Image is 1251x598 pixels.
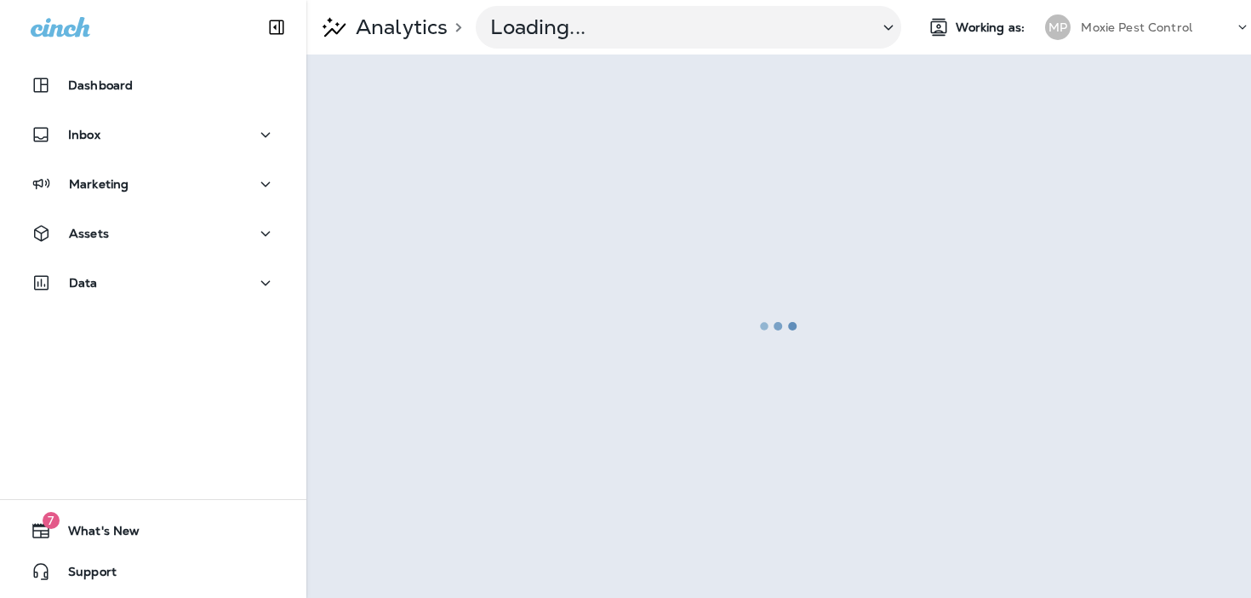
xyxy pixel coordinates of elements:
span: Working as: [956,20,1028,35]
button: Data [17,266,289,300]
p: Assets [69,227,109,240]
span: 7 [43,512,60,529]
p: Data [69,276,98,290]
button: Collapse Sidebar [253,10,300,44]
button: Support [17,555,289,589]
p: Moxie Pest Control [1081,20,1192,34]
button: Inbox [17,118,289,152]
p: Marketing [69,177,129,191]
p: Dashboard [68,78,133,92]
span: Support [51,565,117,585]
button: 7What's New [17,514,289,548]
p: Inbox [68,128,100,141]
button: Marketing [17,167,289,201]
div: MP [1045,14,1071,40]
span: What's New [51,524,140,544]
p: Analytics [349,14,448,40]
button: Assets [17,216,289,250]
button: Dashboard [17,68,289,102]
p: Loading... [490,14,865,40]
p: > [448,20,462,34]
